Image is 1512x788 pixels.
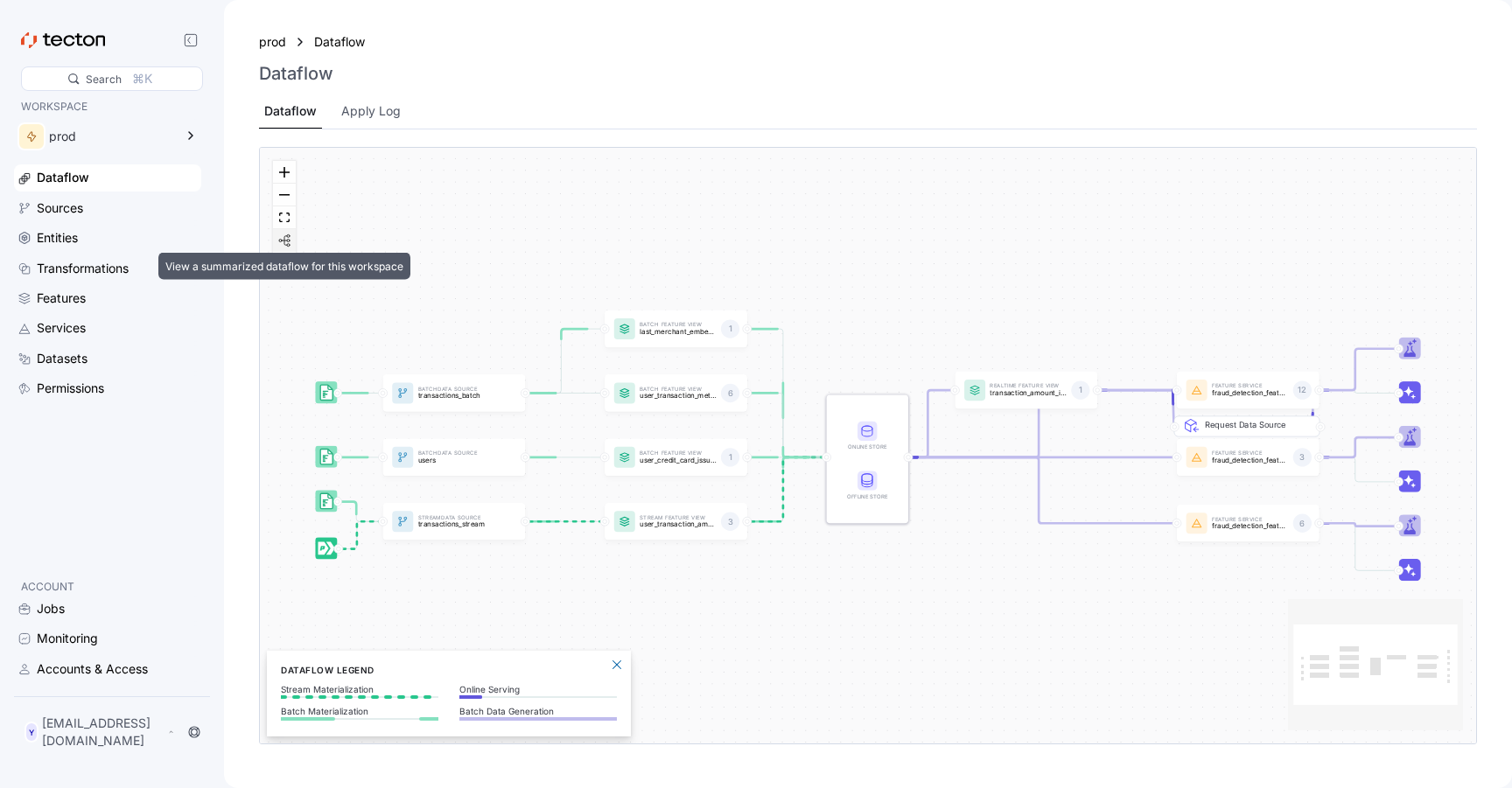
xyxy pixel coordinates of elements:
p: [EMAIL_ADDRESS][DOMAIN_NAME] [42,715,164,750]
div: Y [24,722,38,743]
p: transactions_batch [418,392,494,400]
p: WORKSPACE [21,98,194,115]
div: Batch Feature Viewuser_transaction_metrics6 [605,374,747,412]
button: fit view [273,206,296,229]
p: user_transaction_metrics [640,392,716,400]
g: Edge from STORE to featureView:transaction_amount_is_higher_than_average [904,391,952,458]
button: zoom out [273,184,296,206]
g: Edge from featureService:fraud_detection_feature_service to Inference_featureService:fraud_detect... [1314,524,1396,571]
g: Edge from dataSource:transactions_batch to featureView:last_merchant_embedding [521,329,602,393]
a: Entities [14,225,201,251]
div: 1 [721,449,739,467]
p: ACCOUNT [21,578,194,596]
div: Online Store [844,422,891,451]
div: Request Data Source [1192,379,1338,400]
a: Realtime Feature Viewtransaction_amount_is_higher_than_average1 [955,372,1097,409]
div: 3 [721,513,739,531]
a: Feature Servicefraud_detection_feature_service6 [1177,505,1319,542]
g: Edge from STORE to featureService:fraud_detection_feature_service:v2 [904,391,1174,458]
div: 6 [1293,514,1312,533]
div: Offline Store [844,492,891,501]
p: Feature Service [1212,517,1288,522]
g: Edge from featureService:fraud_detection_feature_service:v2 to REQ_featureService:fraud_detection... [1312,391,1314,428]
g: Edge from featureService:fraud_detection_feature_service:v2 to Trainer_featureService:fraud_detec... [1314,349,1396,390]
div: Jobs [37,599,65,618]
div: React Flow controls [273,161,296,275]
g: Edge from STORE to featureService:fraud_detection_feature_service [904,457,1174,523]
a: Dataflow [314,32,375,52]
div: prod [49,130,173,143]
p: fraud_detection_feature_service [1212,522,1288,530]
div: Feature Servicefraud_detection_feature_service:v212 [1177,372,1319,409]
a: Batch Feature Viewuser_credit_card_issuer1 [605,439,747,477]
p: Stream Feature View [640,515,716,520]
a: BatchData Sourcetransactions_batch [383,374,526,412]
a: BatchData Sourceusers [383,439,526,477]
a: Stream Feature Viewuser_transaction_amount_totals3 [605,503,747,540]
g: Edge from featureView:last_merchant_embedding to STORE [743,329,824,457]
div: Offline Store [844,471,891,501]
p: users [418,457,494,464]
p: Batch Feature View [640,323,716,328]
a: Features [14,285,201,311]
a: Accounts & Access [14,656,201,682]
p: Stream Materialization [281,684,438,694]
div: Features [37,289,86,308]
a: Transformations [14,255,201,282]
a: Monitoring [14,625,201,652]
div: Monitoring [37,629,98,648]
div: Entities [37,228,78,248]
div: Accounts & Access [37,659,148,679]
p: Batch Data Source [418,451,494,457]
p: Batch Feature View [640,387,716,393]
div: Services [37,318,86,338]
a: Feature Servicefraud_detection_feature_service_streaming3 [1177,439,1319,477]
p: Realtime Feature View [990,384,1066,389]
div: Request Data Source [1205,419,1310,510]
p: Batch Materialization [281,706,438,716]
p: transaction_amount_is_higher_than_average [990,389,1066,397]
g: Edge from featureView:user_transaction_metrics to STORE [743,394,824,457]
p: last_merchant_embedding [640,328,716,336]
g: Edge from dataSource:transactions_stream_stream_source to dataSource:transactions_stream [334,522,381,549]
p: user_transaction_amount_totals [640,520,716,528]
div: prod [259,32,286,52]
div: Sources [37,199,83,218]
div: Search⌘K [21,66,203,91]
div: 6 [721,384,739,402]
div: Search [86,71,122,87]
div: StreamData Sourcetransactions_stream [383,503,526,540]
g: Edge from featureView:user_transaction_amount_totals to STORE [743,457,824,521]
div: ⌘K [132,69,152,88]
div: Datasets [37,349,87,368]
div: Dataflow [264,101,317,121]
g: Edge from REQ_featureService:fraud_detection_feature_service:v2 to featureService:fraud_detection... [1172,391,1173,428]
p: user_credit_card_issuer [640,457,716,464]
g: Edge from dataSource:transactions_stream_batch_source to dataSource:transactions_stream [332,502,380,522]
button: zoom in [273,161,296,184]
div: 1 [1071,381,1089,400]
div: Apply Log [341,101,401,121]
h6: Dataflow Legend [281,663,617,677]
g: Edge from featureService:fraud_detection_feature_service to Trainer_featureService:fraud_detectio... [1314,524,1396,526]
a: Services [14,315,201,341]
div: Dataflow [37,168,89,187]
button: Close Legend Panel [606,654,627,675]
div: Online Store [844,443,891,451]
div: Transformations [37,259,129,278]
p: Batch Data Source [418,387,494,393]
p: transactions_stream [418,520,494,528]
a: Batch Feature Viewlast_merchant_embedding1 [605,310,747,348]
a: Sources [14,195,201,221]
a: Permissions [14,375,201,401]
p: Stream Data Source [418,515,494,520]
